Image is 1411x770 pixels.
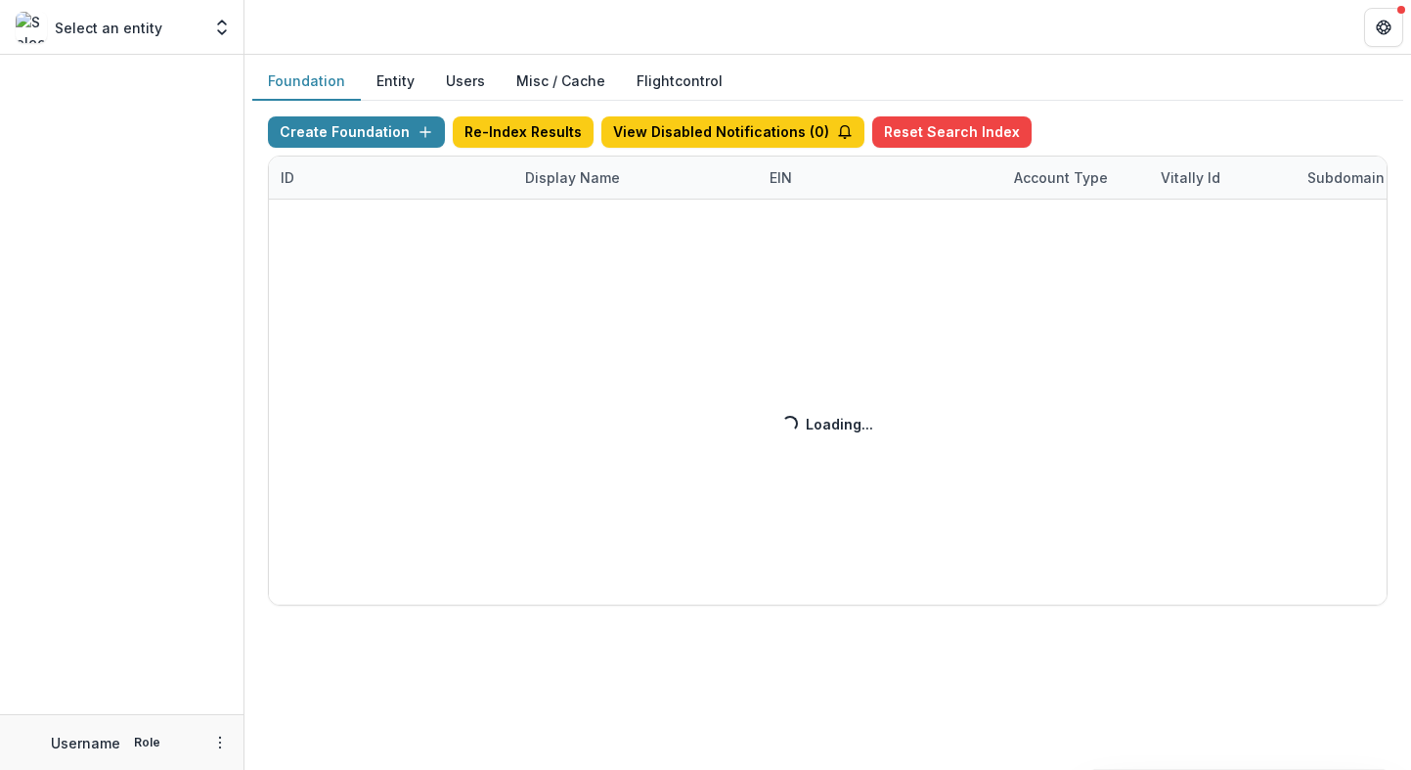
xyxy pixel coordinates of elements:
[208,8,236,47] button: Open entity switcher
[16,12,47,43] img: Select an entity
[501,63,621,101] button: Misc / Cache
[637,70,723,91] a: Flightcontrol
[51,733,120,753] p: Username
[55,18,162,38] p: Select an entity
[361,63,430,101] button: Entity
[1364,8,1403,47] button: Get Help
[208,731,232,754] button: More
[252,63,361,101] button: Foundation
[128,734,166,751] p: Role
[430,63,501,101] button: Users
